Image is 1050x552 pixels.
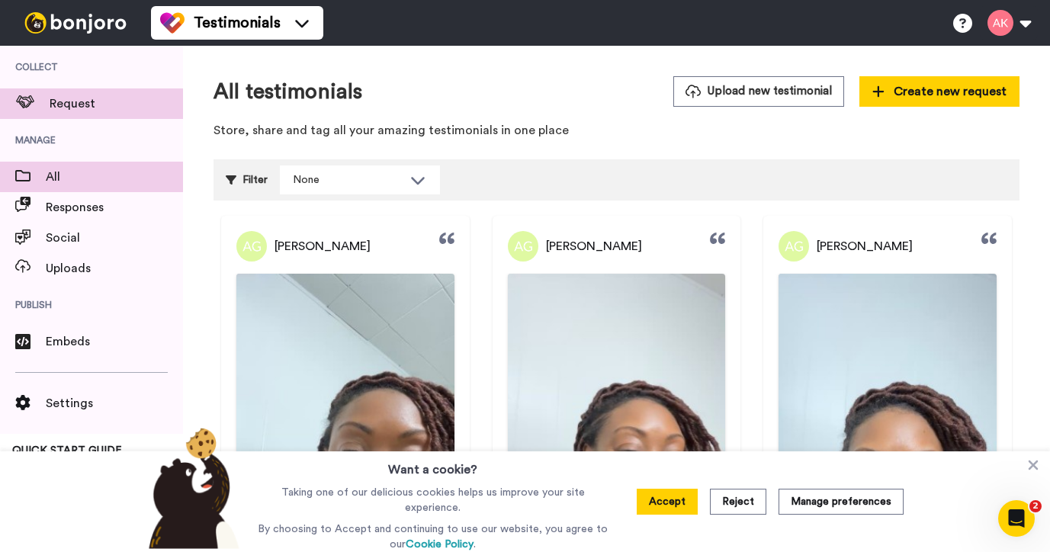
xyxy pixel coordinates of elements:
span: Request [50,95,183,113]
p: Store, share and tag all your amazing testimonials in one place [214,122,1019,140]
button: Upload new testimonial [673,76,844,106]
img: bj-logo-header-white.svg [18,12,133,34]
span: Testimonials [194,12,281,34]
div: None [293,172,403,188]
span: QUICK START GUIDE [12,445,122,456]
img: bear-with-cookie.png [135,427,248,549]
p: By choosing to Accept and continuing to use our website, you agree to our . [254,522,612,552]
a: Cookie Policy [406,539,474,550]
img: Profile Picture [508,231,538,262]
button: Accept [637,489,698,515]
span: Create new request [872,82,1007,101]
button: Manage preferences [779,489,904,515]
img: tm-color.svg [160,11,185,35]
span: [PERSON_NAME] [546,237,642,255]
span: Responses [46,198,183,217]
span: 2 [1029,500,1042,512]
h1: All testimonials [214,80,362,104]
iframe: Intercom live chat [998,500,1035,537]
span: [PERSON_NAME] [817,237,913,255]
div: Filter [226,165,268,194]
span: All [46,168,183,186]
span: Embeds [46,332,183,351]
h3: Want a cookie? [388,451,477,479]
span: [PERSON_NAME] [275,237,371,255]
img: Profile Picture [236,231,267,262]
span: Social [46,229,183,247]
span: Uploads [46,259,183,278]
p: Taking one of our delicious cookies helps us improve your site experience. [254,485,612,515]
span: Settings [46,394,183,412]
button: Create new request [859,76,1019,107]
button: Reject [710,489,766,515]
img: Profile Picture [779,231,809,262]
